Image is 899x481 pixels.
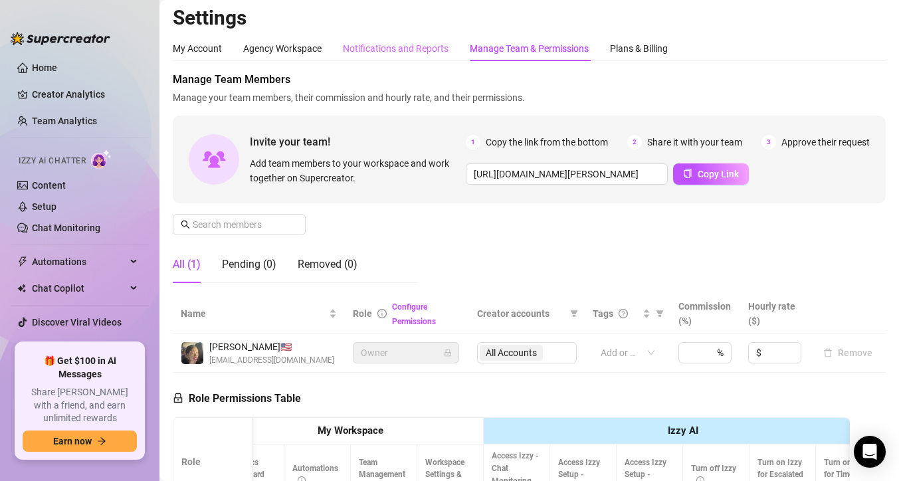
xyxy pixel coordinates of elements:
[32,317,122,328] a: Discover Viral Videos
[32,201,56,212] a: Setup
[818,345,878,361] button: Remove
[193,217,287,232] input: Search members
[670,294,740,334] th: Commission (%)
[32,251,126,272] span: Automations
[377,309,387,318] span: info-circle
[181,306,326,321] span: Name
[619,309,628,318] span: question-circle
[32,278,126,299] span: Chat Copilot
[683,169,692,178] span: copy
[647,135,742,149] span: Share it with your team
[567,304,581,324] span: filter
[392,302,436,326] a: Configure Permissions
[653,304,666,324] span: filter
[466,135,480,149] span: 1
[32,84,138,105] a: Creator Analytics
[173,72,886,88] span: Manage Team Members
[477,306,565,321] span: Creator accounts
[222,256,276,272] div: Pending (0)
[698,169,739,179] span: Copy Link
[486,135,608,149] span: Copy the link from the bottom
[173,393,183,403] span: lock
[318,425,383,436] strong: My Workspace
[23,355,137,381] span: 🎁 Get $100 in AI Messages
[673,163,749,185] button: Copy Link
[610,41,668,56] div: Plans & Billing
[343,41,449,56] div: Notifications and Reports
[444,349,452,357] span: lock
[53,436,92,446] span: Earn now
[761,135,776,149] span: 3
[17,256,28,267] span: thunderbolt
[570,310,578,318] span: filter
[353,308,372,319] span: Role
[17,284,26,293] img: Chat Copilot
[250,156,460,185] span: Add team members to your workspace and work together on Supercreator.
[32,116,97,126] a: Team Analytics
[243,41,322,56] div: Agency Workspace
[173,391,301,407] h5: Role Permissions Table
[854,436,886,468] div: Open Intercom Messenger
[32,180,66,191] a: Content
[23,386,137,425] span: Share [PERSON_NAME] with a friend, and earn unlimited rewards
[173,256,201,272] div: All (1)
[32,223,100,233] a: Chat Monitoring
[593,306,613,321] span: Tags
[656,310,664,318] span: filter
[97,436,106,446] span: arrow-right
[209,354,334,367] span: [EMAIL_ADDRESS][DOMAIN_NAME]
[181,220,190,229] span: search
[91,149,112,169] img: AI Chatter
[627,135,642,149] span: 2
[361,343,451,363] span: Owner
[668,425,698,436] strong: Izzy AI
[781,135,870,149] span: Approve their request
[32,62,57,73] a: Home
[173,294,345,334] th: Name
[740,294,810,334] th: Hourly rate ($)
[250,134,466,150] span: Invite your team!
[173,41,222,56] div: My Account
[19,155,86,167] span: Izzy AI Chatter
[173,90,886,105] span: Manage your team members, their commission and hourly rate, and their permissions.
[298,256,357,272] div: Removed (0)
[11,32,110,45] img: logo-BBDzfeDw.svg
[181,342,203,364] img: Iliana Brown (Momiana)
[173,5,886,31] h2: Settings
[23,431,137,452] button: Earn nowarrow-right
[209,339,334,354] span: [PERSON_NAME] 🇺🇸
[470,41,589,56] div: Manage Team & Permissions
